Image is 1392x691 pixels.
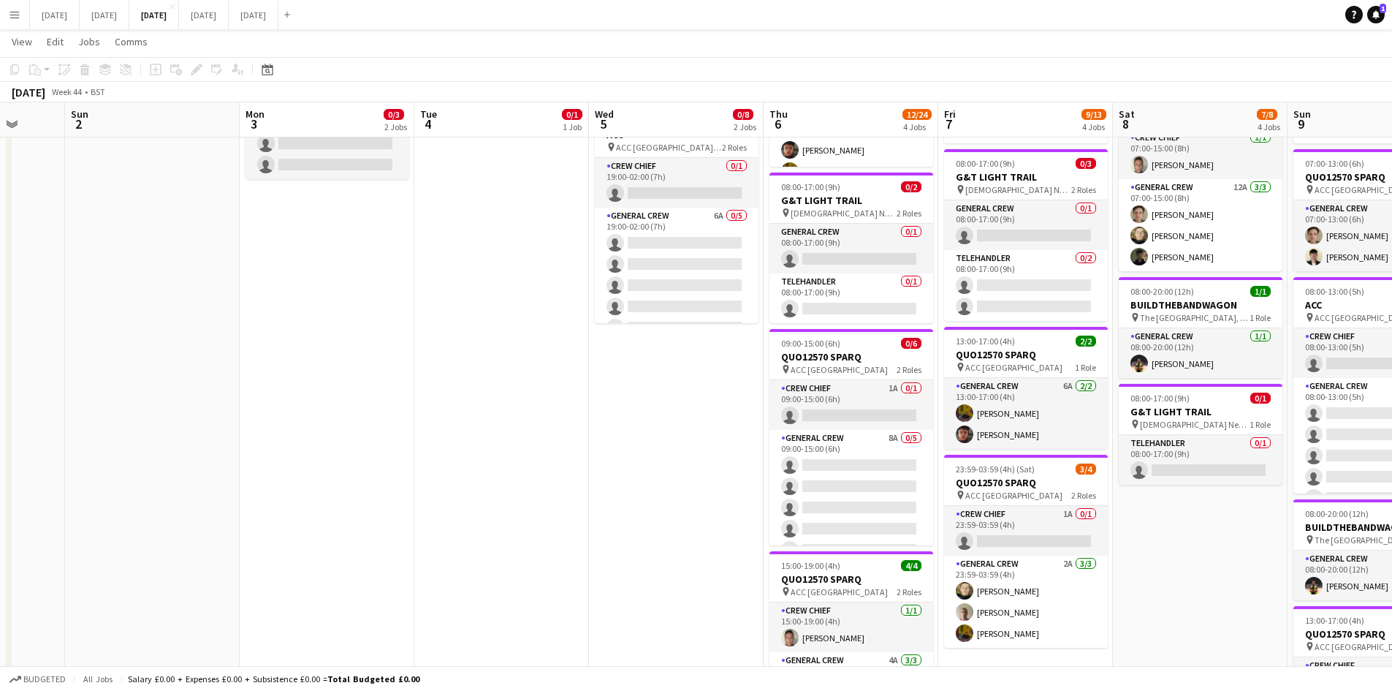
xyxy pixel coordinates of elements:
[595,208,758,342] app-card-role: General Crew6A0/519:00-02:00 (7h)
[769,273,933,323] app-card-role: TELEHANDLER0/108:00-17:00 (9h)
[1117,116,1135,132] span: 8
[1305,508,1369,519] span: 08:00-20:00 (12h)
[1293,107,1311,121] span: Sun
[1367,6,1385,23] a: 1
[944,327,1108,449] app-job-card: 13:00-17:00 (4h)2/2QUO12570 SPARQ ACC [GEOGRAPHIC_DATA]1 RoleGeneral Crew6A2/213:00-17:00 (4h)[PE...
[23,674,66,684] span: Budgeted
[1250,393,1271,404] span: 0/1
[327,673,419,684] span: Total Budgeted £0.00
[944,200,1108,250] app-card-role: General Crew0/108:00-17:00 (9h)
[1250,286,1271,297] span: 1/1
[733,109,753,120] span: 0/8
[781,181,840,192] span: 08:00-17:00 (9h)
[769,224,933,273] app-card-role: General Crew0/108:00-17:00 (9h)
[944,506,1108,556] app-card-role: Crew Chief1A0/123:59-03:59 (4h)
[1071,184,1096,195] span: 2 Roles
[91,86,105,97] div: BST
[1250,312,1271,323] span: 1 Role
[767,116,788,132] span: 6
[246,108,409,179] app-card-role: General Crew9A0/212:00-16:00 (4h)
[243,116,265,132] span: 3
[901,338,921,349] span: 0/6
[1076,336,1096,347] span: 2/2
[1119,179,1282,271] app-card-role: General Crew12A3/307:00-15:00 (8h)[PERSON_NAME][PERSON_NAME][PERSON_NAME]
[1305,158,1364,169] span: 07:00-13:00 (6h)
[769,380,933,430] app-card-role: Crew Chief1A0/109:00-15:00 (6h)
[965,184,1071,195] span: [DEMOGRAPHIC_DATA] Newsam, [DEMOGRAPHIC_DATA][GEOGRAPHIC_DATA], [GEOGRAPHIC_DATA]
[48,86,85,97] span: Week 44
[109,32,153,51] a: Comms
[944,149,1108,321] app-job-card: 08:00-17:00 (9h)0/3G&T LIGHT TRAIL [DEMOGRAPHIC_DATA] Newsam, [DEMOGRAPHIC_DATA][GEOGRAPHIC_DATA]...
[616,142,722,153] span: ACC [GEOGRAPHIC_DATA], [GEOGRAPHIC_DATA], [GEOGRAPHIC_DATA], [GEOGRAPHIC_DATA]
[1257,109,1277,120] span: 7/8
[1119,328,1282,378] app-card-role: General Crew1/108:00-20:00 (12h)[PERSON_NAME]
[1305,615,1364,626] span: 13:00-17:00 (4h)
[1076,158,1096,169] span: 0/3
[902,109,932,120] span: 12/24
[420,107,437,121] span: Tue
[1130,286,1194,297] span: 08:00-20:00 (12h)
[1291,116,1311,132] span: 9
[769,107,788,121] span: Thu
[769,350,933,363] h3: QUO12570 SPARQ
[734,121,756,132] div: 2 Jobs
[562,109,582,120] span: 0/1
[781,338,840,349] span: 09:00-15:00 (6h)
[1119,78,1282,271] app-job-card: 07:00-15:00 (8h)4/4QUO12570 SPARQ ACC [GEOGRAPHIC_DATA]2 RolesCrew Chief1/107:00-15:00 (8h)[PERSO...
[1075,362,1096,373] span: 1 Role
[1140,419,1250,430] span: [DEMOGRAPHIC_DATA] Newsam, [DEMOGRAPHIC_DATA][GEOGRAPHIC_DATA], [GEOGRAPHIC_DATA]
[12,35,32,48] span: View
[595,107,758,323] div: 19:00-02:00 (7h) (Thu)0/6ACC ACC [GEOGRAPHIC_DATA], [GEOGRAPHIC_DATA], [GEOGRAPHIC_DATA], [GEOGRA...
[781,560,840,571] span: 15:00-19:00 (4h)
[6,32,38,51] a: View
[1119,298,1282,311] h3: BUILDTHEBANDWAGON
[593,116,614,132] span: 5
[769,430,933,564] app-card-role: General Crew8A0/509:00-15:00 (6h)
[944,378,1108,449] app-card-role: General Crew6A2/213:00-17:00 (4h)[PERSON_NAME][PERSON_NAME]
[384,121,407,132] div: 2 Jobs
[1258,121,1280,132] div: 4 Jobs
[418,116,437,132] span: 4
[903,121,931,132] div: 4 Jobs
[956,464,1035,475] span: 23:59-03:59 (4h) (Sat)
[1119,107,1135,121] span: Sat
[897,364,921,375] span: 2 Roles
[965,490,1062,501] span: ACC [GEOGRAPHIC_DATA]
[791,586,888,597] span: ACC [GEOGRAPHIC_DATA]
[80,1,129,29] button: [DATE]
[78,35,100,48] span: Jobs
[1140,312,1250,323] span: The [GEOGRAPHIC_DATA], [PERSON_NAME][STREET_ADDRESS]
[1380,4,1386,13] span: 1
[956,336,1015,347] span: 13:00-17:00 (4h)
[179,1,229,29] button: [DATE]
[944,107,956,121] span: Fri
[115,35,148,48] span: Comms
[944,348,1108,361] h3: QUO12570 SPARQ
[901,181,921,192] span: 0/2
[1076,464,1096,475] span: 3/4
[7,671,68,687] button: Budgeted
[72,32,106,51] a: Jobs
[897,208,921,219] span: 2 Roles
[12,85,45,99] div: [DATE]
[769,173,933,323] app-job-card: 08:00-17:00 (9h)0/2G&T LIGHT TRAIL [DEMOGRAPHIC_DATA] Newsam, [DEMOGRAPHIC_DATA][GEOGRAPHIC_DATA]...
[1119,129,1282,179] app-card-role: Crew Chief1/107:00-15:00 (8h)[PERSON_NAME]
[80,673,115,684] span: All jobs
[1130,393,1190,404] span: 08:00-17:00 (9h)
[1119,277,1282,378] app-job-card: 08:00-20:00 (12h)1/1BUILDTHEBANDWAGON The [GEOGRAPHIC_DATA], [PERSON_NAME][STREET_ADDRESS]1 RoleG...
[944,556,1108,648] app-card-role: General Crew2A3/323:59-03:59 (4h)[PERSON_NAME][PERSON_NAME][PERSON_NAME]
[942,116,956,132] span: 7
[769,603,933,652] app-card-role: Crew Chief1/115:00-19:00 (4h)[PERSON_NAME]
[1119,384,1282,485] app-job-card: 08:00-17:00 (9h)0/1G&T LIGHT TRAIL [DEMOGRAPHIC_DATA] Newsam, [DEMOGRAPHIC_DATA][GEOGRAPHIC_DATA]...
[769,329,933,545] app-job-card: 09:00-15:00 (6h)0/6QUO12570 SPARQ ACC [GEOGRAPHIC_DATA]2 RolesCrew Chief1A0/109:00-15:00 (6h) Gen...
[1081,109,1106,120] span: 9/13
[595,158,758,208] app-card-role: Crew Chief0/119:00-02:00 (7h)
[563,121,582,132] div: 1 Job
[129,1,179,29] button: [DATE]
[47,35,64,48] span: Edit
